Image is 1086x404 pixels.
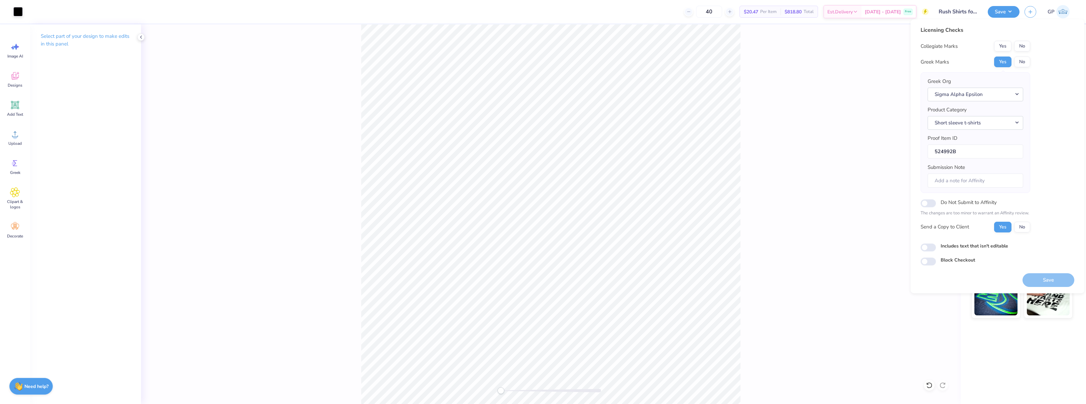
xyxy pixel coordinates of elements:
button: No [1014,57,1030,67]
span: Per Item [760,8,777,15]
strong: Need help? [24,383,48,390]
a: GP [1045,5,1073,18]
span: Free [905,9,911,14]
div: Send a Copy to Client [921,223,969,231]
div: Collegiate Marks [921,42,958,50]
img: Glow in the Dark Ink [974,282,1017,315]
span: $20.47 [744,8,758,15]
label: Block Checkout [941,257,975,264]
img: Germaine Penalosa [1056,5,1070,18]
span: GP [1048,8,1055,16]
span: $818.80 [785,8,802,15]
button: Yes [994,222,1011,232]
span: Est. Delivery [827,8,853,15]
label: Greek Org [928,78,951,85]
button: Yes [994,41,1011,52]
label: Product Category [928,106,967,114]
span: Decorate [7,233,23,239]
button: Yes [994,57,1011,67]
button: No [1014,222,1030,232]
span: Designs [8,83,22,88]
div: Greek Marks [921,58,949,66]
label: Proof Item ID [928,134,957,142]
input: Add a note for Affinity [928,174,1023,188]
span: Image AI [7,54,23,59]
span: Total [804,8,814,15]
input: Untitled Design [934,5,983,18]
button: Sigma Alpha Epsilon [928,88,1023,101]
p: Select part of your design to make edits in this panel [41,32,130,48]
label: Do Not Submit to Affinity [941,198,997,207]
label: Submission Note [928,164,965,171]
span: Upload [8,141,22,146]
img: Water based Ink [1027,282,1070,315]
button: Short sleeve t-shirts [928,116,1023,130]
span: Add Text [7,112,23,117]
label: Includes text that isn't editable [941,242,1008,249]
span: Clipart & logos [4,199,26,210]
div: Licensing Checks [921,26,1030,34]
button: Save [988,6,1020,18]
button: No [1014,41,1030,52]
span: Greek [10,170,20,175]
input: – – [696,6,722,18]
div: Accessibility label [498,387,504,394]
span: [DATE] - [DATE] [865,8,901,15]
p: The changes are too minor to warrant an Affinity review. [921,210,1030,217]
